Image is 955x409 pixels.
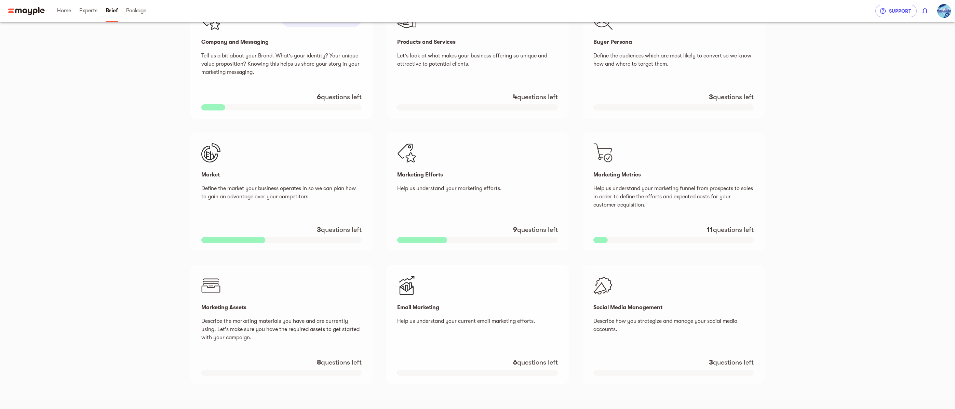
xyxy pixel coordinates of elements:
[593,52,754,76] p: Define the audiences which are most likely to convert so we know how and where to target them.
[513,226,558,234] span: questions left
[709,93,754,101] span: questions left
[397,276,416,295] img: emailMarketingV4
[593,317,754,342] p: Describe how you strategize and manage your social media accounts.
[397,317,557,342] p: Help us understand your current email marketing efforts.
[397,303,557,312] p: Email Marketing
[709,358,754,366] span: questions left
[397,52,557,76] p: Let's look at what makes your business offering so unique and attractive to potential clients.
[317,226,362,234] span: questions left
[513,226,517,234] strong: 9
[317,93,321,101] strong: 6
[875,5,917,17] button: Support
[126,6,146,15] span: Package
[397,184,557,209] p: Help us understand your marketing efforts.
[317,226,321,234] strong: 3
[593,171,754,179] p: Marketing Metrics
[397,143,416,162] img: marketingEffortsV4
[397,38,557,46] p: Products and Services
[937,4,951,18] img: gohJUZbxQMK1NUFJ4dHQ
[707,226,713,234] strong: 11
[709,93,713,101] strong: 3
[8,7,45,15] img: Main logo
[593,38,754,46] p: Buyer Persona
[317,93,362,101] span: questions left
[709,358,713,366] strong: 3
[201,317,362,342] p: Describe the marketing materials you have and are currently using. Let's make sure you have the r...
[513,93,517,101] strong: 4
[201,276,220,295] img: marketingAssetsV4
[397,171,557,179] p: Marketing Efforts
[881,7,911,15] span: Support
[593,184,754,209] p: Help us understand your marketing funnel from prospects to sales in order to define the efforts a...
[79,6,97,15] span: Experts
[201,52,362,76] p: Tell us a bit about your Brand. What's your identity? Your unique value proposition? Knowing this...
[513,358,517,366] strong: 6
[593,276,613,295] img: socialMediaV4
[917,3,933,19] button: show 0 new notifications
[317,358,321,366] strong: 8
[317,358,362,366] span: questions left
[513,358,558,366] span: questions left
[201,143,220,162] img: marketV4
[593,143,613,162] img: marketingMetricsV4
[513,93,558,101] span: questions left
[707,226,754,234] span: questions left
[106,6,118,15] span: Brief
[593,303,754,312] p: Social Media Management
[201,171,362,179] p: Market
[201,184,362,209] p: Define the market your business operates in so we can plan how to gain an advantage over your com...
[201,38,362,46] p: Company and Messaging
[57,6,71,15] span: Home
[201,303,362,312] p: Marketing Assets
